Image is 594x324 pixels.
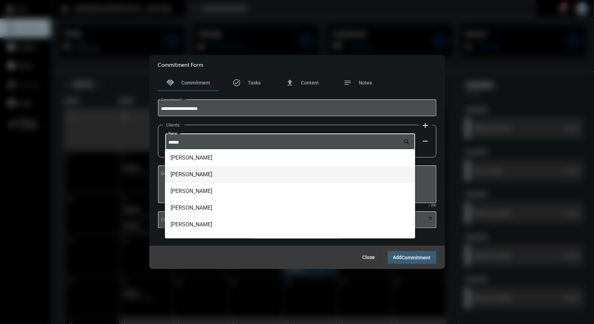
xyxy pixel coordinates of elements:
[171,166,410,183] span: [PERSON_NAME]
[182,80,211,86] span: Commitment
[403,138,412,147] mat-icon: search
[359,80,372,86] span: Notes
[158,61,204,68] h2: Commitment Form
[301,80,319,86] span: Content
[357,251,381,264] button: Close
[286,79,294,87] mat-icon: file_upload
[388,251,436,264] button: AddCommitment
[232,79,241,87] mat-icon: task_alt
[166,79,175,87] mat-icon: handshake
[171,200,410,216] span: [PERSON_NAME]
[402,255,431,260] span: Commitment
[171,183,410,200] span: [PERSON_NAME]
[421,137,430,145] mat-icon: remove
[393,254,431,260] span: Add
[163,122,184,128] label: Clients:
[171,216,410,233] span: [PERSON_NAME]
[248,80,261,86] span: Tasks
[363,254,375,260] span: Close
[171,233,410,250] span: [PERSON_NAME]
[344,79,352,87] mat-icon: notes
[429,204,436,208] mat-hint: / 200
[421,121,430,130] mat-icon: add
[171,149,410,166] span: [PERSON_NAME]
